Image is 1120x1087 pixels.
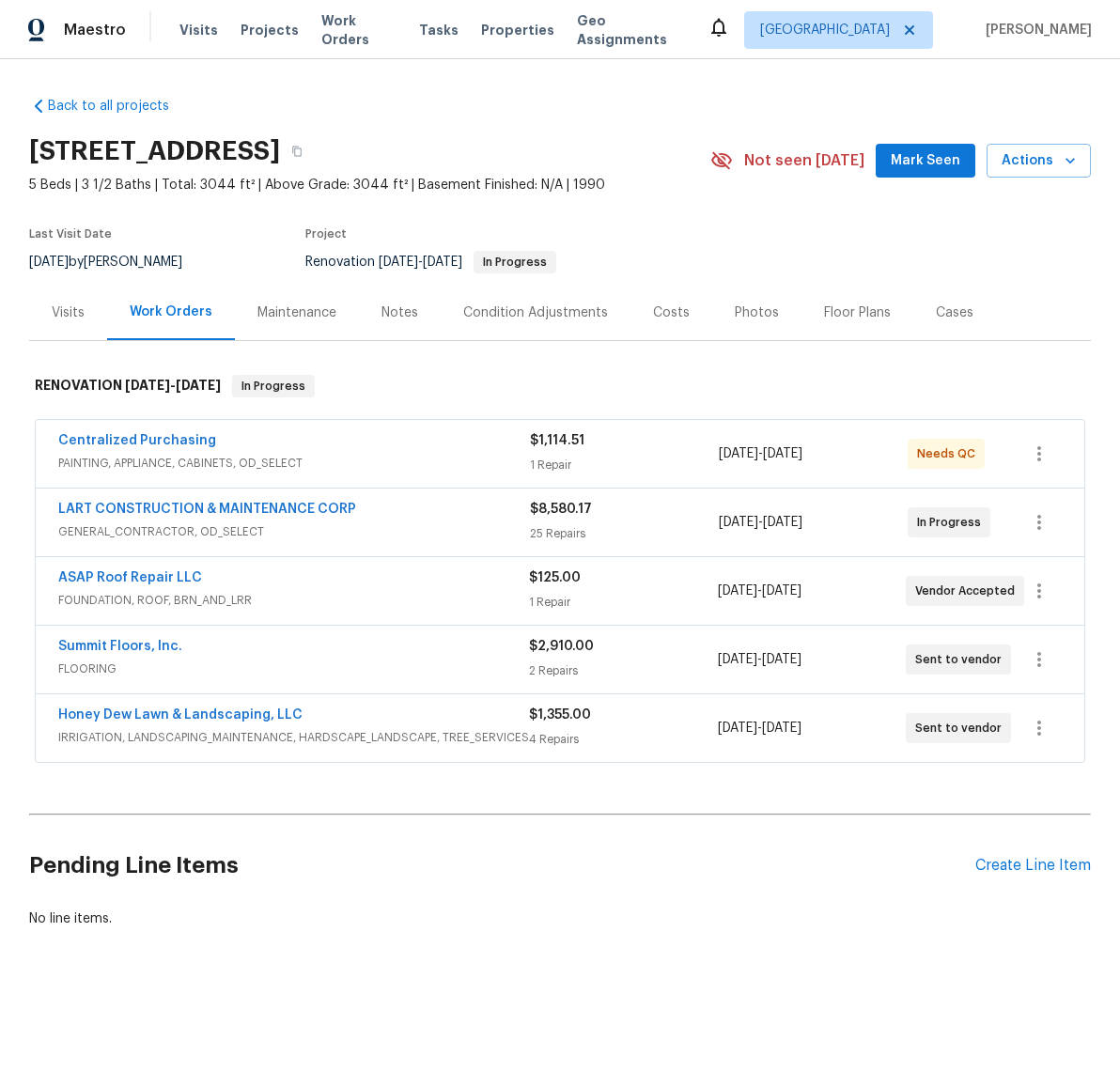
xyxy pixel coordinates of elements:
[718,650,801,669] span: -
[58,640,182,653] a: Summit Floors, Inc.
[58,503,356,516] a: LART CONSTRUCTION & MAINTENANCE CORP
[719,447,758,460] span: [DATE]
[762,722,801,735] span: [DATE]
[58,522,530,541] span: GENERAL_CONTRACTOR, OD_SELECT
[915,719,1009,738] span: Sent to vendor
[475,256,554,268] span: In Progress
[530,524,719,543] div: 25 Repairs
[176,379,221,392] span: [DATE]
[530,503,592,516] span: $8,580.17
[58,660,529,678] span: FLOORING
[530,456,719,474] div: 1 Repair
[529,593,717,612] div: 1 Repair
[1002,149,1076,173] span: Actions
[379,256,418,269] span: [DATE]
[744,151,864,170] span: Not seen [DATE]
[29,822,975,909] h2: Pending Line Items
[29,251,205,273] div: by [PERSON_NAME]
[29,97,210,116] a: Back to all projects
[917,444,983,463] span: Needs QC
[936,303,973,322] div: Cases
[419,23,459,37] span: Tasks
[987,144,1091,179] button: Actions
[29,228,112,240] span: Last Visit Date
[719,513,802,532] span: -
[58,454,530,473] span: PAINTING, APPLIANCE, CABINETS, OD_SELECT
[29,909,1091,928] div: No line items.
[58,434,216,447] a: Centralized Purchasing
[58,591,529,610] span: FOUNDATION, ROOF, BRN_AND_LRR
[321,11,397,49] span: Work Orders
[718,722,757,735] span: [DATE]
[280,134,314,168] button: Copy Address
[29,256,69,269] span: [DATE]
[718,719,801,738] span: -
[35,375,221,397] h6: RENOVATION
[760,21,890,39] span: [GEOGRAPHIC_DATA]
[58,708,303,722] a: Honey Dew Lawn & Landscaping, LLC
[762,584,801,598] span: [DATE]
[718,582,801,600] span: -
[763,516,802,529] span: [DATE]
[241,21,299,39] span: Projects
[58,571,202,584] a: ASAP Roof Repair LLC
[257,303,336,322] div: Maintenance
[305,228,347,240] span: Project
[463,303,608,322] div: Condition Adjustments
[529,640,594,653] span: $2,910.00
[718,653,757,666] span: [DATE]
[824,303,891,322] div: Floor Plans
[29,176,710,194] span: 5 Beds | 3 1/2 Baths | Total: 3044 ft² | Above Grade: 3044 ft² | Basement Finished: N/A | 1990
[915,650,1009,669] span: Sent to vendor
[653,303,690,322] div: Costs
[64,21,126,39] span: Maestro
[29,356,1091,416] div: RENOVATION [DATE]-[DATE]In Progress
[305,256,556,269] span: Renovation
[917,513,988,532] span: In Progress
[234,377,313,396] span: In Progress
[915,582,1022,600] span: Vendor Accepted
[179,21,218,39] span: Visits
[529,661,717,680] div: 2 Repairs
[125,379,221,392] span: -
[529,708,591,722] span: $1,355.00
[381,303,418,322] div: Notes
[577,11,685,49] span: Geo Assignments
[975,857,1091,875] div: Create Line Item
[29,142,280,161] h2: [STREET_ADDRESS]
[876,144,975,179] button: Mark Seen
[125,379,170,392] span: [DATE]
[530,434,584,447] span: $1,114.51
[130,303,212,321] div: Work Orders
[763,447,802,460] span: [DATE]
[481,21,554,39] span: Properties
[529,730,717,749] div: 4 Repairs
[891,149,960,173] span: Mark Seen
[719,516,758,529] span: [DATE]
[379,256,462,269] span: -
[735,303,779,322] div: Photos
[58,728,529,747] span: IRRIGATION, LANDSCAPING_MAINTENANCE, HARDSCAPE_LANDSCAPE, TREE_SERVICES
[52,303,85,322] div: Visits
[718,584,757,598] span: [DATE]
[762,653,801,666] span: [DATE]
[423,256,462,269] span: [DATE]
[978,21,1092,39] span: [PERSON_NAME]
[529,571,581,584] span: $125.00
[719,444,802,463] span: -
